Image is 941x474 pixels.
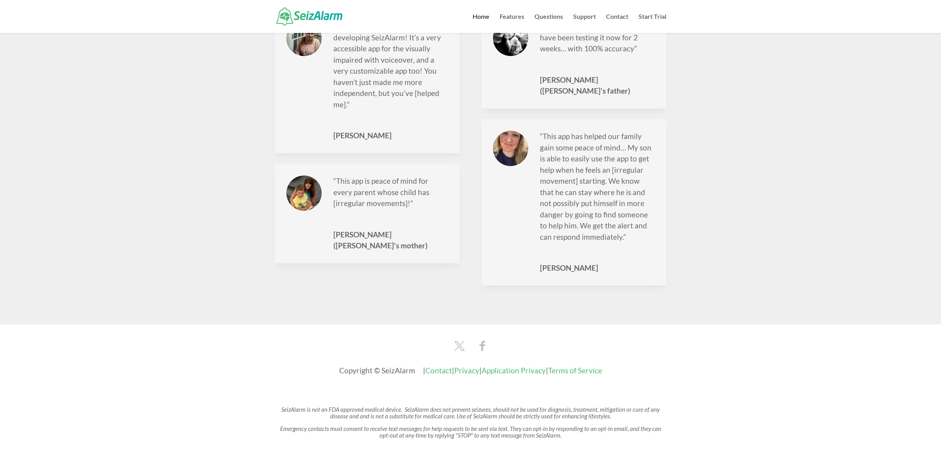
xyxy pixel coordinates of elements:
[500,14,524,33] a: Features
[573,14,596,33] a: Support
[333,21,448,118] p: “Thank you for inventing, and developing SeizAlarm! It’s a very accessible app for the visually i...
[473,14,489,33] a: Home
[534,14,563,33] a: Questions
[606,14,628,33] a: Contact
[281,406,660,420] em: SeizAlarm is not an FDA approved medical device. SeizAlarm does not prevent seizures, should not ...
[454,366,479,375] a: Privacy
[333,175,448,217] p: “This app is peace of mind for every parent whose child has [irregular movements]!”
[451,339,468,353] img: Twitter
[540,21,655,62] p: “…your product is amazing… I have been testing it now for 2 weeks… with 100% accuracy”
[540,262,655,274] span: [PERSON_NAME]
[482,366,546,375] a: Application Privacy
[280,425,661,439] em: Emergency contacts must consent to receive text messages for help requests to be sent via text. T...
[548,366,602,375] a: Terms of Service
[275,364,666,377] div: Copyright © SeizAlarm | | | |
[425,366,452,375] a: Contact
[540,132,651,241] span: “This app has helped our family gain some peace of mind… My son is able to easily use the app to ...
[276,7,342,25] img: SeizAlarm
[333,229,448,251] span: [PERSON_NAME] ([PERSON_NAME]'s mother)
[540,74,655,97] span: [PERSON_NAME] ([PERSON_NAME]'s father)
[479,339,486,353] img: facebook.png
[333,130,448,141] span: [PERSON_NAME]
[639,14,666,33] a: Start Trial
